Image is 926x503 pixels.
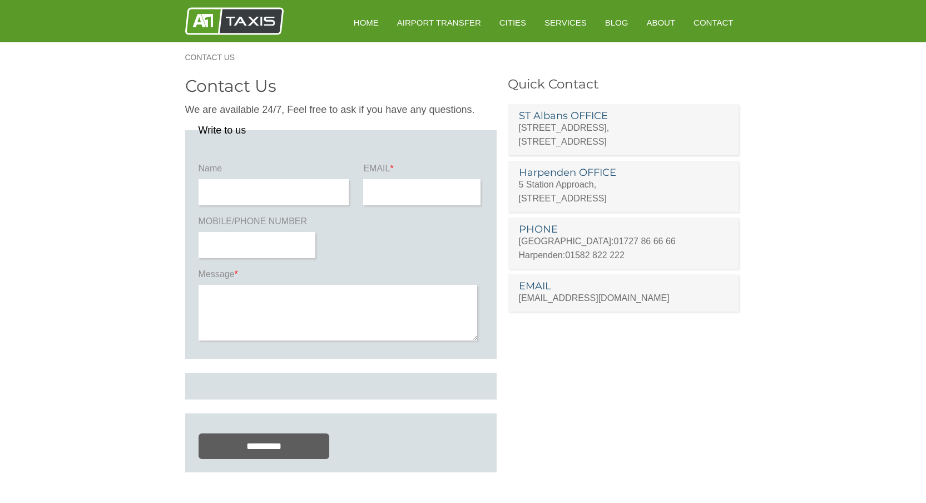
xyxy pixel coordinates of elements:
p: [STREET_ADDRESS], [STREET_ADDRESS] [519,121,728,149]
h3: PHONE [519,224,728,234]
a: Contact Us [185,53,246,61]
h3: ST Albans OFFICE [519,111,728,121]
label: EMAIL [363,162,483,179]
legend: Write to us [199,125,246,135]
h3: EMAIL [519,281,728,291]
a: Cities [492,9,534,36]
label: Name [199,162,352,179]
label: MOBILE/PHONE NUMBER [199,215,318,232]
a: Airport Transfer [389,9,489,36]
p: 5 Station Approach, [STREET_ADDRESS] [519,177,728,205]
a: Services [537,9,595,36]
a: Contact [686,9,741,36]
a: [EMAIL_ADDRESS][DOMAIN_NAME] [519,293,670,303]
label: Message [199,268,483,285]
p: We are available 24/7, Feel free to ask if you have any questions. [185,103,497,117]
a: 01727 86 66 66 [614,236,676,246]
p: [GEOGRAPHIC_DATA]: [519,234,728,248]
a: Blog [597,9,636,36]
p: Harpenden: [519,248,728,262]
img: A1 Taxis [185,7,284,35]
h3: Harpenden OFFICE [519,167,728,177]
a: About [638,9,683,36]
h3: Quick Contact [508,78,741,91]
a: 01582 822 222 [565,250,625,260]
h2: Contact Us [185,78,497,95]
a: HOME [346,9,387,36]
